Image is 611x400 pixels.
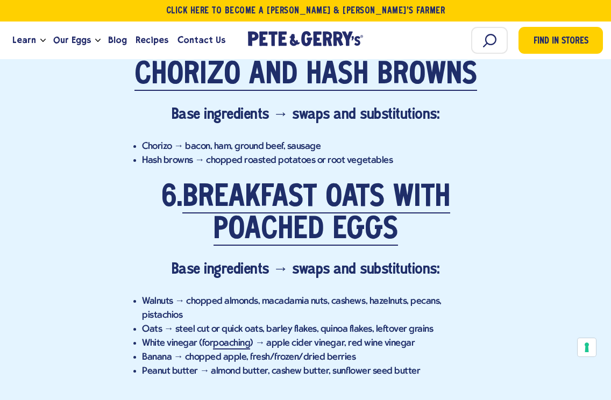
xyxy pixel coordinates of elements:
li: Walnuts → chopped almonds, macadamia nuts, cashews, hazelnuts, pecans, pistachios [142,295,479,323]
span: Find in Stores [534,34,588,49]
h4: Base ingredients → swaps and substitutions: [132,105,479,126]
span: Our Eggs [53,33,91,47]
button: Open the dropdown menu for Learn [40,39,46,42]
span: Learn [12,33,36,47]
button: Your consent preferences for tracking technologies [578,338,596,356]
a: Learn [8,26,40,55]
button: Open the dropdown menu for Our Eggs [95,39,101,42]
span: Recipes [136,33,168,47]
input: Search [471,27,508,54]
h2: 6. [132,182,479,246]
span: Blog [108,33,127,47]
li: Chorizo → bacon, ham, ground beef, sausage [142,140,479,154]
a: Breakfast Oats with Poached Eggs [182,183,450,246]
h4: Base ingredients → swaps and substitutions: [132,260,479,281]
li: White vinegar (for ) → apple cider vinegar, red wine vinegar [142,337,479,351]
a: Blog [104,26,131,55]
li: Banana → chopped apple, fresh/frozen/dried berries [142,351,479,365]
h2: 5. [132,27,479,91]
a: Contact Us [173,26,230,55]
a: Find in Stores [518,27,603,54]
li: Hash browns → chopped roasted potatoes or root vegetables [142,154,479,168]
a: Recipes [131,26,173,55]
span: Contact Us [177,33,225,47]
a: poaching [213,338,250,349]
li: Peanut butter → almond butter, cashew butter, sunflower seed butter [142,365,479,378]
a: Our Eggs [49,26,95,55]
li: Oats → steel cut or quick oats, barley flakes, quinoa flakes, leftover grains [142,323,479,337]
